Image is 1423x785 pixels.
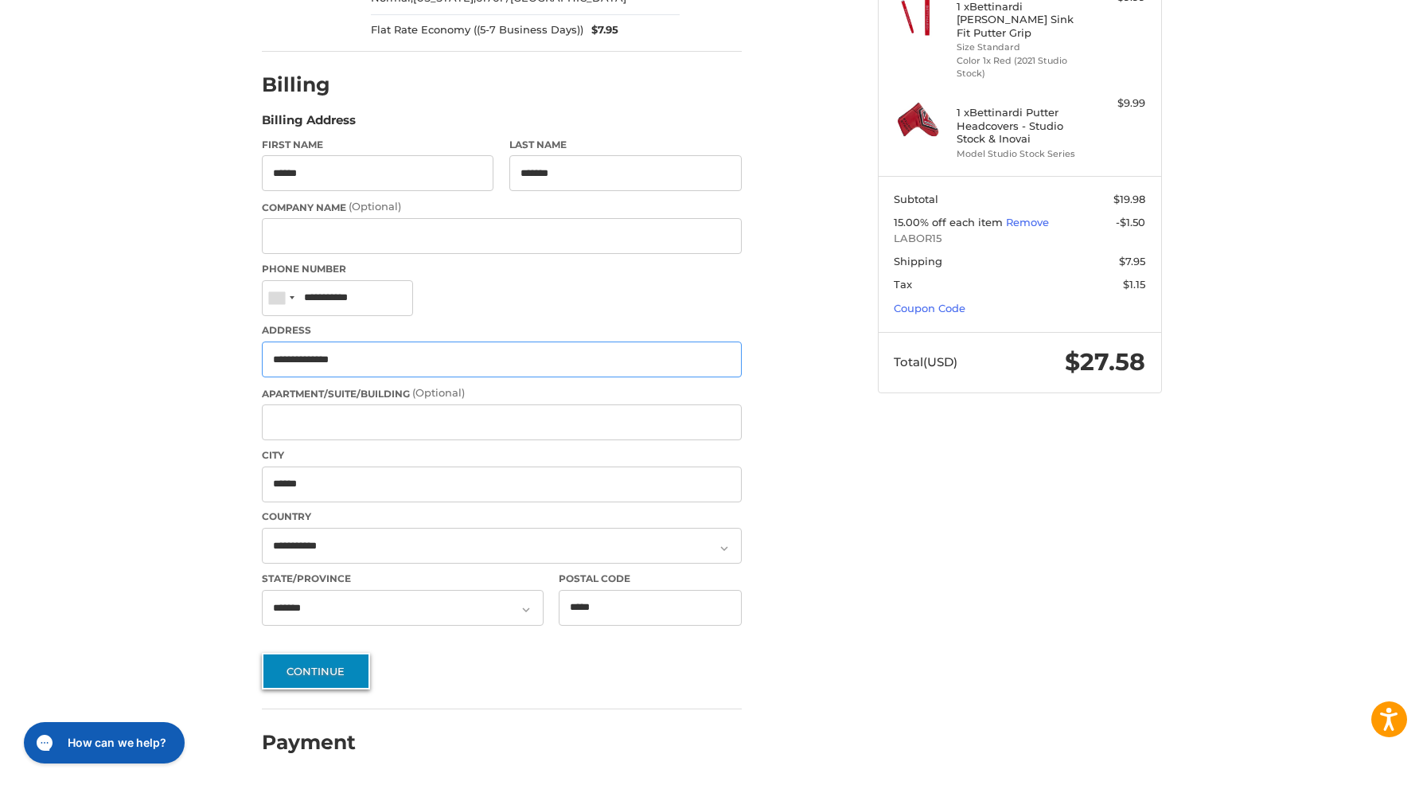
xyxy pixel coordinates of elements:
label: Address [262,323,742,338]
h2: Billing [262,72,355,97]
a: Coupon Code [894,302,965,314]
label: Company Name [262,199,742,215]
span: Flat Rate Economy ((5-7 Business Days)) [371,22,583,38]
span: Subtotal [894,193,938,205]
span: $19.98 [1113,193,1145,205]
label: Last Name [509,138,742,152]
span: Total (USD) [894,354,957,369]
h2: Payment [262,730,356,755]
div: $9.99 [1082,96,1145,111]
span: Shipping [894,255,942,268]
span: Tax [894,278,912,291]
span: $1.15 [1123,278,1145,291]
small: (Optional) [349,200,401,213]
a: Remove [1006,216,1049,228]
li: Size Standard [957,41,1078,54]
label: City [262,448,742,463]
span: 15.00% off each item [894,216,1006,228]
span: $7.95 [583,22,618,38]
label: Country [262,510,742,524]
label: State/Province [262,572,544,586]
label: Apartment/Suite/Building [262,385,742,401]
span: $7.95 [1119,255,1145,268]
label: Postal Code [559,572,742,586]
span: -$1.50 [1116,216,1145,228]
label: First Name [262,138,494,152]
span: LABOR15 [894,231,1145,247]
li: Model Studio Stock Series [957,147,1078,161]
span: $27.58 [1065,347,1145,377]
li: Color 1x Red (2021 Studio Stock) [957,54,1078,80]
label: Phone Number [262,262,742,276]
iframe: Gorgias live chat messenger [16,717,189,769]
legend: Billing Address [262,111,356,137]
button: Continue [262,653,370,689]
small: (Optional) [412,386,465,399]
h4: 1 x Bettinardi Putter Headcovers - Studio Stock & Inovai [957,106,1078,145]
